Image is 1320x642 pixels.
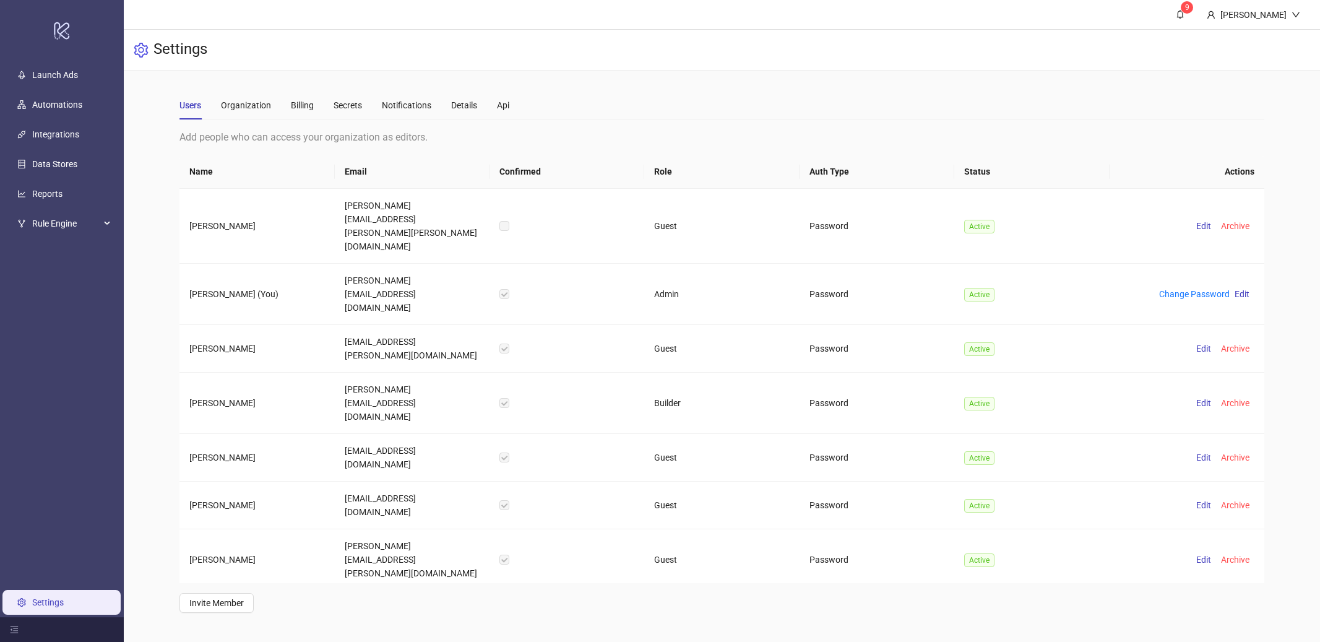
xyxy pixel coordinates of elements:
button: Edit [1191,219,1216,233]
td: Guest [644,434,799,482]
th: Email [335,155,490,189]
button: Archive [1216,450,1254,465]
div: [PERSON_NAME] [1215,8,1292,22]
button: Archive [1216,219,1254,233]
span: fork [17,219,26,228]
td: [PERSON_NAME][EMAIL_ADDRESS][PERSON_NAME][DOMAIN_NAME] [335,529,490,591]
button: Archive [1216,396,1254,410]
td: Password [800,325,954,373]
button: Invite Member [179,593,254,613]
td: [PERSON_NAME] [179,482,334,529]
span: Archive [1221,344,1249,354]
th: Role [644,155,799,189]
span: Archive [1221,500,1249,510]
td: [PERSON_NAME] [179,529,334,591]
td: Password [800,189,954,264]
button: Edit [1191,396,1216,410]
td: [PERSON_NAME][EMAIL_ADDRESS][PERSON_NAME][PERSON_NAME][DOMAIN_NAME] [335,189,490,264]
span: Active [964,288,994,301]
td: Guest [644,529,799,591]
td: [PERSON_NAME] [179,434,334,482]
td: [EMAIL_ADDRESS][PERSON_NAME][DOMAIN_NAME] [335,325,490,373]
h3: Settings [153,40,207,61]
a: Launch Ads [32,70,78,80]
td: Admin [644,264,799,325]
button: Edit [1191,498,1216,513]
span: setting [134,43,149,58]
span: Edit [1196,500,1211,510]
a: Settings [32,597,64,607]
a: Automations [32,100,82,110]
div: Secrets [334,98,362,112]
span: Active [964,342,994,356]
td: [EMAIL_ADDRESS][DOMAIN_NAME] [335,434,490,482]
span: Edit [1196,555,1211,565]
td: Guest [644,189,799,264]
td: [PERSON_NAME] (You) [179,264,334,325]
td: [PERSON_NAME] [179,325,334,373]
span: Edit [1196,344,1211,354]
td: [PERSON_NAME][EMAIL_ADDRESS][DOMAIN_NAME] [335,264,490,325]
span: Archive [1221,398,1249,408]
span: Archive [1221,221,1249,231]
div: Organization [221,98,271,112]
span: Archive [1221,555,1249,565]
span: Active [964,451,994,465]
a: Integrations [32,129,79,139]
td: [EMAIL_ADDRESS][DOMAIN_NAME] [335,482,490,529]
a: Data Stores [32,159,77,169]
th: Confirmed [490,155,644,189]
td: Guest [644,482,799,529]
span: Active [964,553,994,567]
td: Password [800,434,954,482]
span: 9 [1185,3,1189,12]
th: Auth Type [800,155,954,189]
td: Guest [644,325,799,373]
a: Reports [32,189,63,199]
button: Archive [1216,552,1254,567]
td: Password [800,264,954,325]
th: Name [179,155,334,189]
span: Invite Member [189,598,244,608]
td: Password [800,373,954,434]
td: [PERSON_NAME] [179,189,334,264]
span: Edit [1235,289,1249,299]
th: Actions [1110,155,1264,189]
div: Users [179,98,201,112]
span: Edit [1196,398,1211,408]
div: Add people who can access your organization as editors. [179,129,1264,145]
div: Api [497,98,509,112]
span: Rule Engine [32,211,100,236]
button: Edit [1191,552,1216,567]
button: Edit [1191,450,1216,465]
button: Edit [1191,341,1216,356]
span: Active [964,220,994,233]
td: [PERSON_NAME] [179,373,334,434]
td: Password [800,482,954,529]
span: user [1207,11,1215,19]
td: Builder [644,373,799,434]
span: Active [964,499,994,513]
sup: 9 [1181,1,1193,14]
td: Password [800,529,954,591]
span: Edit [1196,453,1211,462]
span: Archive [1221,453,1249,462]
div: Billing [291,98,314,112]
span: down [1292,11,1300,19]
th: Status [954,155,1109,189]
span: menu-fold [10,625,19,634]
a: Change Password [1159,289,1230,299]
button: Archive [1216,341,1254,356]
span: Edit [1196,221,1211,231]
button: Edit [1230,287,1254,301]
div: Notifications [382,98,431,112]
div: Details [451,98,477,112]
span: Active [964,397,994,410]
button: Archive [1216,498,1254,513]
td: [PERSON_NAME][EMAIL_ADDRESS][DOMAIN_NAME] [335,373,490,434]
span: bell [1176,10,1184,19]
